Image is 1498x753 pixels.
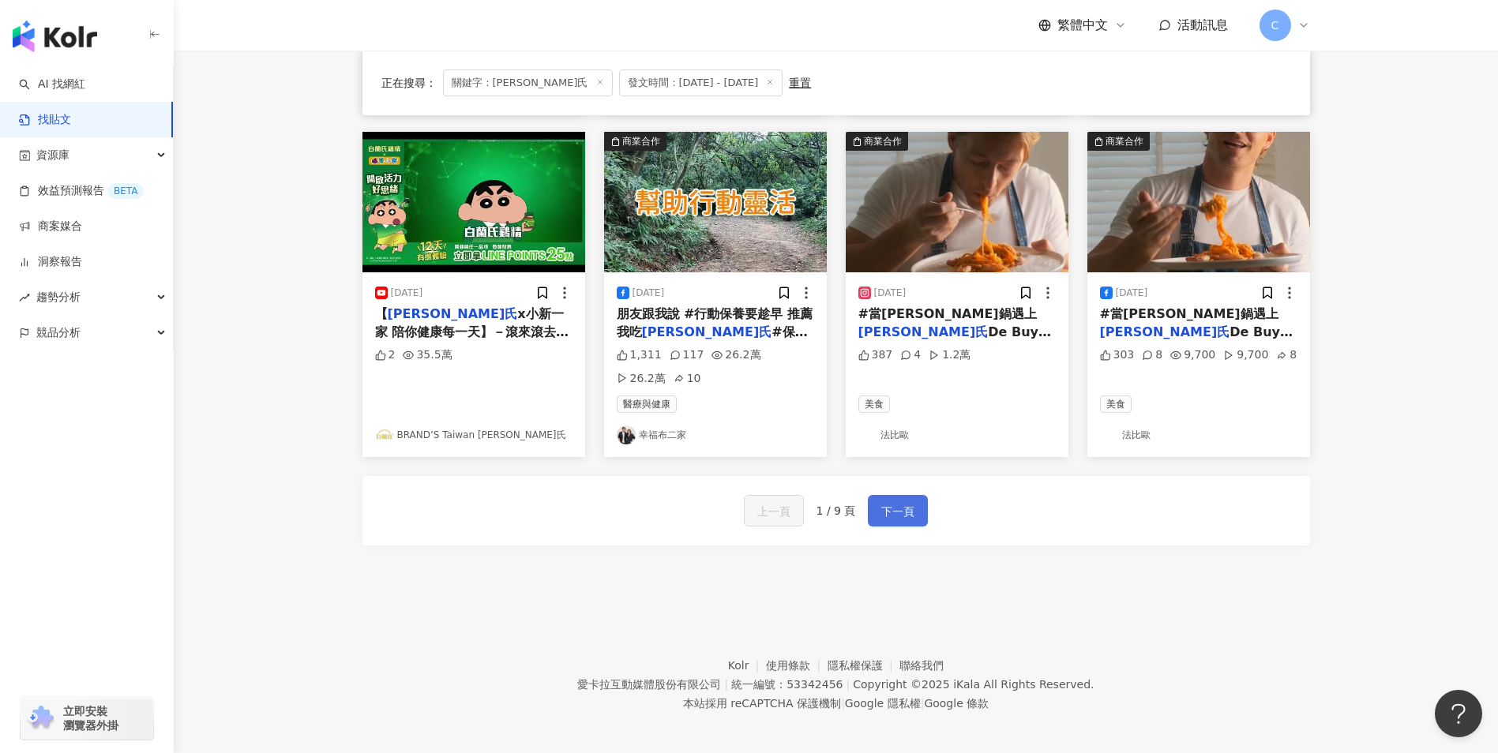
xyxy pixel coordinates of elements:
mark: [PERSON_NAME]氏 [642,324,772,339]
span: 美食 [858,395,890,413]
span: 朋友跟我說 #行動保養要趁早 推薦我吃 [617,306,813,339]
span: 1 / 9 頁 [817,504,856,517]
a: 找貼文 [19,112,71,128]
a: KOL Avatar法比歐 [1100,425,1297,444]
img: post-image [846,132,1068,272]
span: #當[PERSON_NAME]鍋遇上 [858,306,1037,321]
a: Google 條款 [924,697,989,710]
span: | [846,678,850,691]
span: 競品分析 [36,315,81,350]
div: 8 [1142,347,1162,363]
button: 商業合作 [1087,132,1310,272]
div: 303 [1100,347,1135,363]
div: [DATE] [633,287,665,300]
span: x小新一家 陪你健康每一天】－滾來滾去篇【 [375,306,569,357]
div: 117 [670,347,704,363]
div: 35.5萬 [403,347,452,363]
div: 商業合作 [622,133,660,149]
img: KOL Avatar [617,425,636,444]
div: 2 [375,347,396,363]
mark: [PERSON_NAME]氏 [388,306,518,321]
div: [DATE] [874,287,907,300]
span: #保捷三合一 🈶專利UC-II [617,324,808,357]
div: 387 [858,347,893,363]
span: 繁體中文 [1057,17,1108,34]
span: 醫療與健康 [617,395,677,413]
img: post-image [1087,132,1310,272]
span: 本站採用 reCAPTCHA 保護機制 [683,694,989,713]
a: Google 隱私權 [845,697,921,710]
a: 洞察報告 [19,254,82,270]
mark: [PERSON_NAME]氏 [1100,324,1230,339]
span: 資源庫 [36,137,69,173]
a: Kolr [728,659,766,672]
span: | [841,697,845,710]
span: | [921,697,925,710]
img: KOL Avatar [858,425,877,444]
div: 4 [900,347,921,363]
a: KOL Avatar法比歐 [858,425,1056,444]
div: 商業合作 [864,133,902,149]
mark: [PERSON_NAME]氏 [858,324,989,339]
div: Copyright © 2025 All Rights Reserved. [853,678,1094,691]
a: KOL AvatarBRAND’S Taiwan [PERSON_NAME]氏 [375,425,573,444]
div: [DATE] [1116,287,1148,300]
a: chrome extension立即安裝 瀏覽器外掛 [21,697,153,740]
span: 【 [375,306,388,321]
img: post-image [362,132,585,272]
span: rise [19,292,30,303]
span: 發文時間：[DATE] - [DATE] [619,69,783,96]
div: 9,700 [1170,347,1215,363]
span: | [724,678,728,691]
span: C [1271,17,1279,34]
span: 立即安裝 瀏覽器外掛 [63,704,118,732]
div: 9,700 [1223,347,1268,363]
span: 活動訊息 [1177,17,1228,32]
button: 商業合作 [604,132,827,272]
a: searchAI 找網紅 [19,77,85,92]
span: 趨勢分析 [36,279,81,315]
img: KOL Avatar [1100,425,1119,444]
img: KOL Avatar [375,425,394,444]
a: 效益預測報告BETA [19,183,144,199]
span: 正在搜尋 ： [381,77,437,89]
div: 重置 [789,77,811,89]
span: 關鍵字：[PERSON_NAME]氏 [443,69,613,96]
a: KOL Avatar幸福布二家 [617,425,814,444]
img: chrome extension [25,706,56,731]
div: 愛卡拉互動媒體股份有限公司 [577,678,721,691]
a: 商案媒合 [19,219,82,234]
span: 下一頁 [881,502,914,521]
span: #當[PERSON_NAME]鍋遇上 [1100,306,1278,321]
div: 商業合作 [1106,133,1143,149]
button: 上一頁 [744,495,804,526]
button: 商業合作 [846,132,1068,272]
div: [DATE] [391,287,423,300]
img: post-image [604,132,827,272]
button: 下一頁 [868,495,928,526]
a: iKala [953,678,980,691]
div: 1,311 [617,347,662,363]
span: 美食 [1100,395,1132,413]
div: 26.2萬 [617,371,666,387]
a: 聯絡我們 [899,659,944,672]
div: 1.2萬 [929,347,971,363]
div: 統一編號：53342456 [731,678,843,691]
iframe: Help Scout Beacon - Open [1435,690,1482,737]
img: logo [13,21,97,52]
div: 8 [1276,347,1297,363]
div: 10 [674,371,701,387]
a: 使用條款 [766,659,828,672]
div: 26.2萬 [711,347,760,363]
a: 隱私權保護 [828,659,900,672]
